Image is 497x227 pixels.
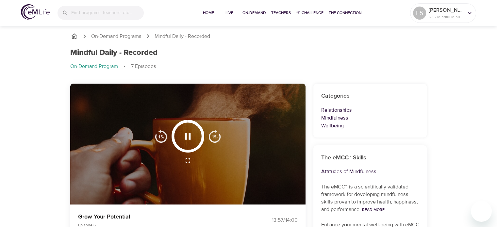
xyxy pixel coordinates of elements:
[70,63,118,70] p: On-Demand Program
[429,6,463,14] p: [PERSON_NAME]
[242,9,266,16] span: On-Demand
[296,9,323,16] span: 1% Challenge
[155,33,210,40] p: Mindful Daily - Recorded
[91,33,141,40] a: On-Demand Programs
[131,63,156,70] p: 7 Episodes
[321,114,419,122] p: Mindfulness
[471,201,492,222] iframe: Button to launch messaging window
[78,212,241,221] p: Grow Your Potential
[155,130,168,143] img: 15s_prev.svg
[321,153,419,163] h6: The eMCC™ Skills
[201,9,216,16] span: Home
[362,207,385,212] a: Read More
[321,106,419,114] p: Relationships
[208,130,221,143] img: 15s_next.svg
[329,9,361,16] span: The Connection
[222,9,237,16] span: Live
[249,217,298,224] div: 13:57 / 14:00
[271,9,291,16] span: Teachers
[70,48,157,57] h1: Mindful Daily - Recorded
[321,168,419,175] p: Attitudes of Mindfulness
[21,4,50,20] img: logo
[70,32,427,40] nav: breadcrumb
[429,14,463,20] p: 636 Mindful Minutes
[321,91,419,101] h6: Categories
[321,122,419,130] p: Wellbeing
[413,7,426,20] div: ES
[71,6,144,20] input: Find programs, teachers, etc...
[321,183,419,213] p: The eMCC™ is a scientifically validated framework for developing mindfulness skills proven to imp...
[70,63,427,71] nav: breadcrumb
